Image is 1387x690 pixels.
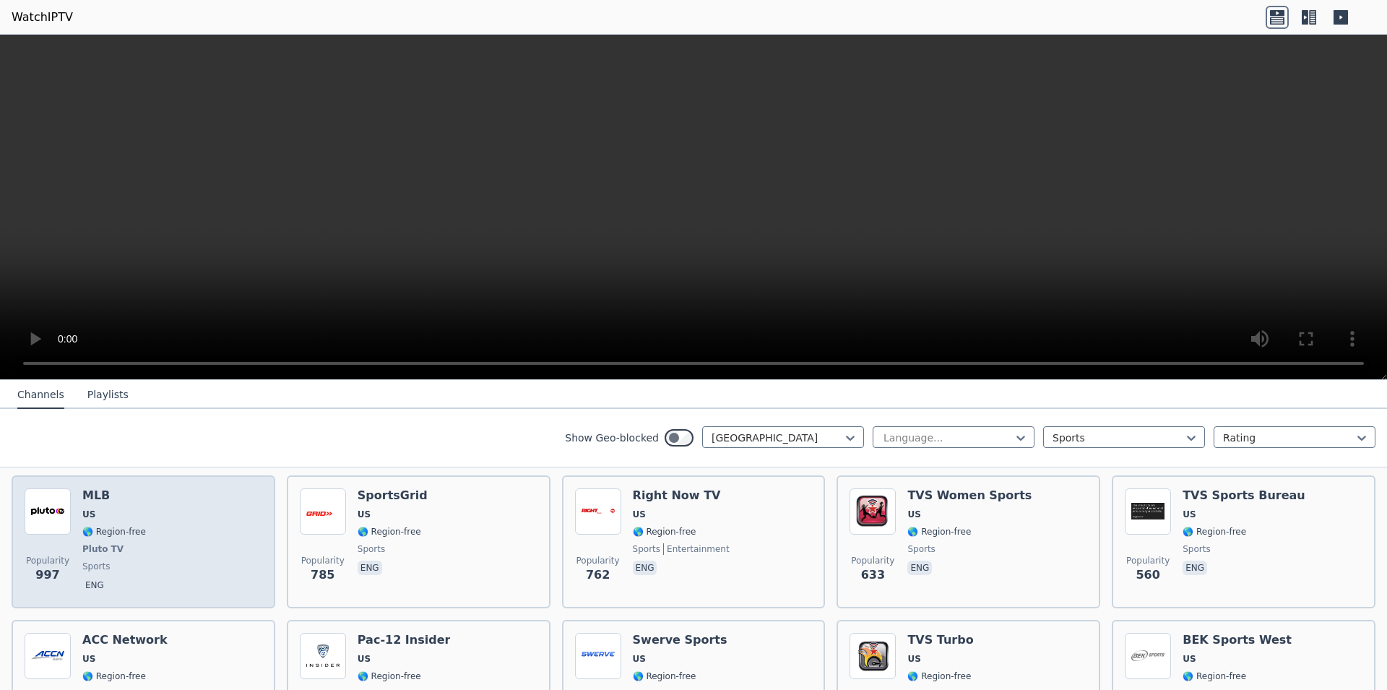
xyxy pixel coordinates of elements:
span: 🌎 Region-free [633,670,696,682]
img: Right Now TV [575,488,621,535]
h6: MLB [82,488,146,503]
img: ACC Network [25,633,71,679]
img: Pac-12 Insider [300,633,346,679]
img: TVS Turbo [850,633,896,679]
img: BEK Sports West [1125,633,1171,679]
span: entertainment [663,543,730,555]
label: Show Geo-blocked [565,431,659,445]
p: eng [358,561,382,575]
h6: Pac-12 Insider [358,633,451,647]
a: WatchIPTV [12,9,73,26]
span: sports [82,561,110,572]
img: TVS Sports Bureau [1125,488,1171,535]
span: Pluto TV [82,543,124,555]
button: Channels [17,381,64,409]
h6: TVS Sports Bureau [1183,488,1305,503]
h6: SportsGrid [358,488,428,503]
span: 🌎 Region-free [82,670,146,682]
img: SportsGrid [300,488,346,535]
span: US [907,509,920,520]
span: US [82,509,95,520]
span: 🌎 Region-free [358,526,421,538]
span: sports [907,543,935,555]
p: eng [1183,561,1207,575]
span: 997 [35,566,59,584]
span: US [82,653,95,665]
span: 🌎 Region-free [907,670,971,682]
button: Playlists [87,381,129,409]
span: 🌎 Region-free [1183,670,1246,682]
span: 762 [586,566,610,584]
span: sports [633,543,660,555]
span: 🌎 Region-free [633,526,696,538]
span: US [907,653,920,665]
span: 🌎 Region-free [82,526,146,538]
h6: TVS Women Sports [907,488,1032,503]
span: US [1183,653,1196,665]
p: eng [82,578,107,592]
h6: ACC Network [82,633,168,647]
h6: TVS Turbo [907,633,973,647]
span: 🌎 Region-free [358,670,421,682]
h6: Swerve Sports [633,633,727,647]
span: US [358,653,371,665]
img: Swerve Sports [575,633,621,679]
span: 633 [861,566,885,584]
img: MLB [25,488,71,535]
span: 🌎 Region-free [907,526,971,538]
span: 🌎 Region-free [1183,526,1246,538]
span: Popularity [1126,555,1170,566]
span: 560 [1136,566,1159,584]
span: US [633,653,646,665]
span: Popularity [576,555,620,566]
span: Popularity [851,555,894,566]
span: sports [1183,543,1210,555]
span: Popularity [26,555,69,566]
h6: Right Now TV [633,488,730,503]
span: US [633,509,646,520]
p: eng [633,561,657,575]
span: 785 [311,566,334,584]
span: US [1183,509,1196,520]
span: sports [358,543,385,555]
p: eng [907,561,932,575]
span: US [358,509,371,520]
img: TVS Women Sports [850,488,896,535]
h6: BEK Sports West [1183,633,1292,647]
span: Popularity [301,555,345,566]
